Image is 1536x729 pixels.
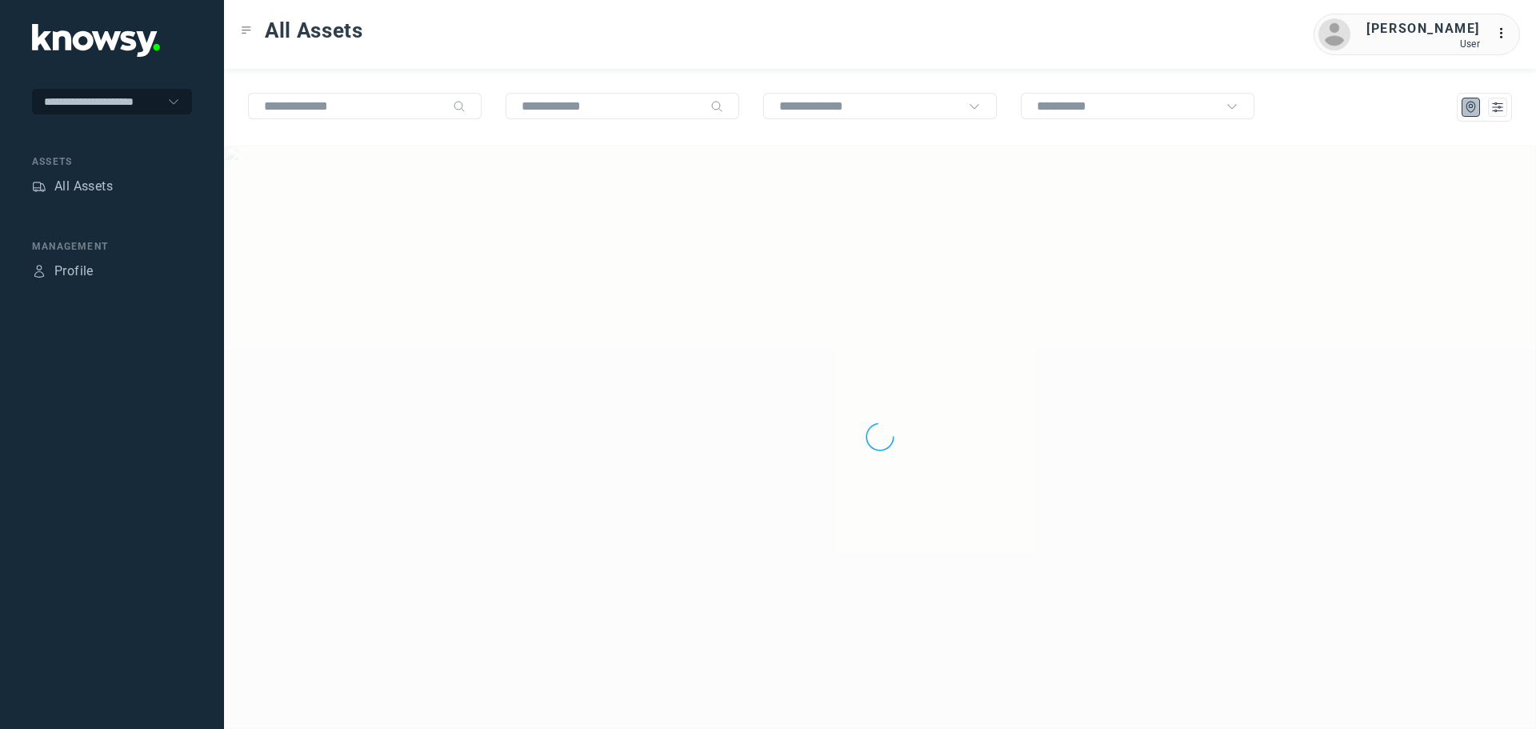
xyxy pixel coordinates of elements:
[32,239,192,254] div: Management
[32,177,113,196] a: AssetsAll Assets
[54,177,113,196] div: All Assets
[1366,19,1480,38] div: [PERSON_NAME]
[32,264,46,278] div: Profile
[54,262,94,281] div: Profile
[1496,24,1515,46] div: :
[1318,18,1350,50] img: avatar.png
[1496,24,1515,43] div: :
[241,25,252,36] div: Toggle Menu
[32,154,192,169] div: Assets
[1366,38,1480,50] div: User
[453,100,466,113] div: Search
[1464,100,1478,114] div: Map
[32,179,46,194] div: Assets
[1497,27,1513,39] tspan: ...
[32,24,160,57] img: Application Logo
[32,262,94,281] a: ProfileProfile
[265,16,363,45] span: All Assets
[710,100,723,113] div: Search
[1490,100,1505,114] div: List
